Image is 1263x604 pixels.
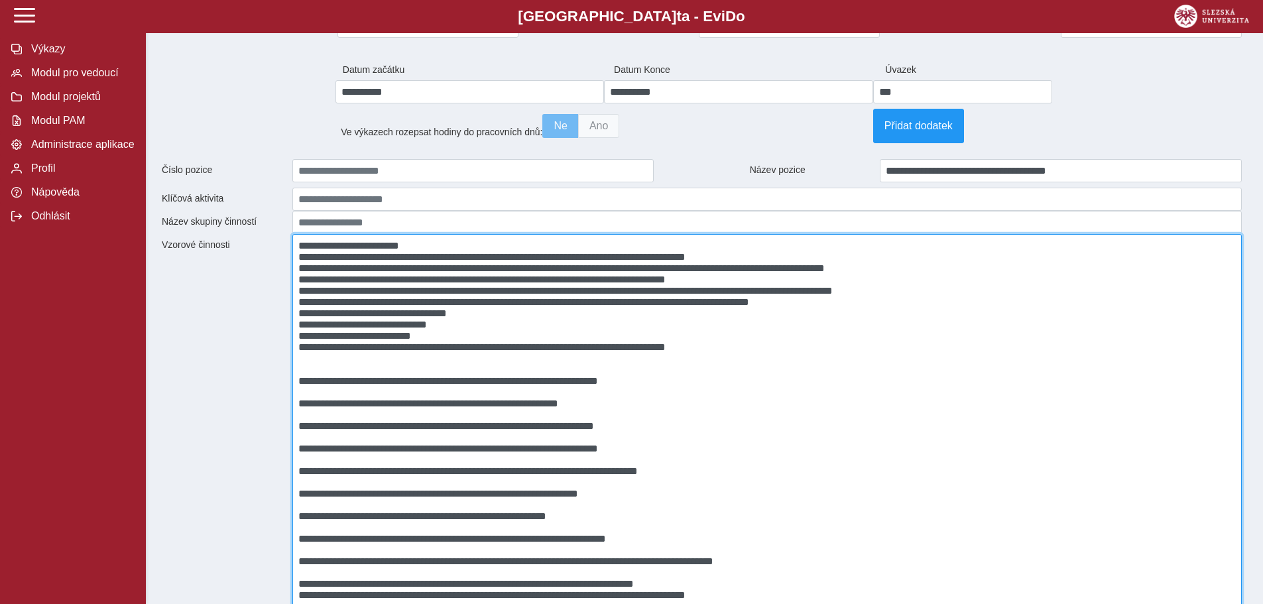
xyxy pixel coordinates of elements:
[27,139,135,151] span: Administrace aplikace
[156,211,292,234] span: Název skupiny činností
[27,210,135,222] span: Odhlásit
[27,91,135,103] span: Modul projektů
[880,59,970,80] span: Úvazek
[736,8,745,25] span: o
[609,59,880,80] span: Datum Konce
[884,120,953,132] span: Přidat dodatek
[725,8,736,25] span: D
[676,8,681,25] span: t
[27,162,135,174] span: Profil
[156,188,292,211] span: Klíčová aktivita
[156,159,292,182] span: Číslo pozice
[27,67,135,79] span: Modul pro vedoucí
[335,109,873,143] div: Ve výkazech rozepsat hodiny do pracovních dnů:
[745,159,880,182] span: Název pozice
[337,59,609,80] span: Datum začátku
[27,43,135,55] span: Výkazy
[27,186,135,198] span: Nápověda
[27,115,135,127] span: Modul PAM
[873,109,964,143] button: Přidat dodatek
[1174,5,1249,28] img: logo_web_su.png
[40,8,1223,25] b: [GEOGRAPHIC_DATA] a - Evi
